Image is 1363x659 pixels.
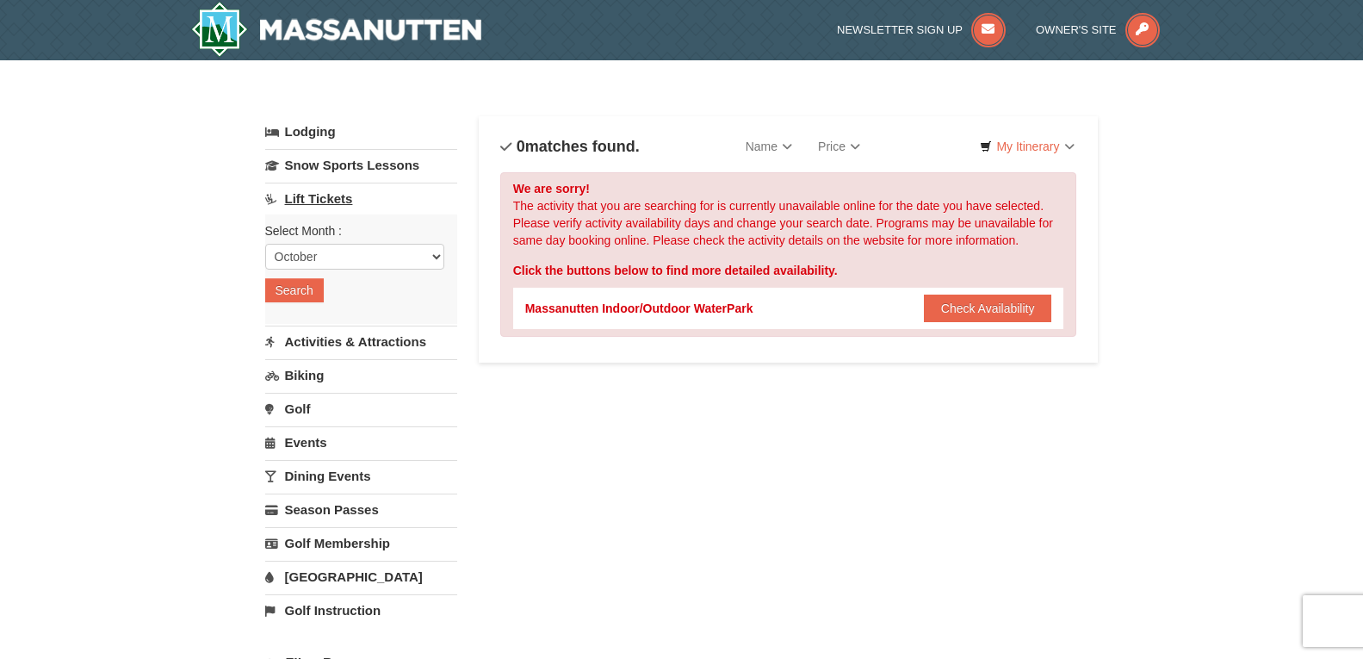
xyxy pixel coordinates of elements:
[265,594,457,626] a: Golf Instruction
[513,182,590,196] strong: We are sorry!
[265,494,457,525] a: Season Passes
[265,222,444,239] label: Select Month :
[513,262,1064,279] div: Click the buttons below to find more detailed availability.
[191,2,482,57] a: Massanutten Resort
[733,129,805,164] a: Name
[265,426,457,458] a: Events
[265,393,457,425] a: Golf
[265,116,457,147] a: Lodging
[265,460,457,492] a: Dining Events
[500,172,1077,337] div: The activity that you are searching for is currently unavailable online for the date you have sel...
[265,359,457,391] a: Biking
[837,23,963,36] span: Newsletter Sign Up
[969,134,1085,159] a: My Itinerary
[1036,23,1117,36] span: Owner's Site
[924,295,1052,322] button: Check Availability
[500,138,640,155] h4: matches found.
[191,2,482,57] img: Massanutten Resort Logo
[265,561,457,593] a: [GEOGRAPHIC_DATA]
[837,23,1006,36] a: Newsletter Sign Up
[265,183,457,214] a: Lift Tickets
[517,138,525,155] span: 0
[265,278,324,302] button: Search
[265,149,457,181] a: Snow Sports Lessons
[265,326,457,357] a: Activities & Attractions
[805,129,873,164] a: Price
[525,300,753,317] div: Massanutten Indoor/Outdoor WaterPark
[1036,23,1160,36] a: Owner's Site
[265,527,457,559] a: Golf Membership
